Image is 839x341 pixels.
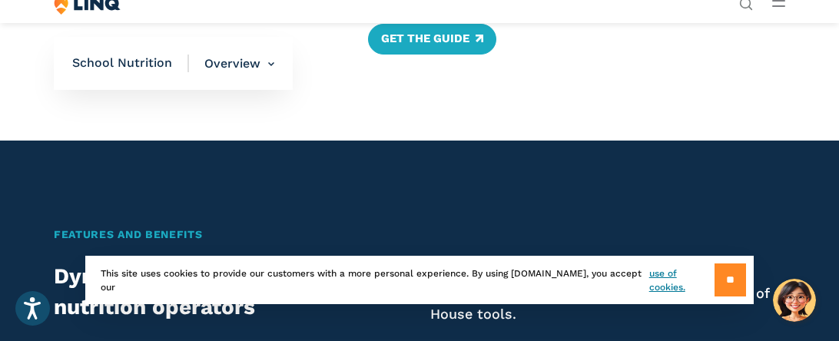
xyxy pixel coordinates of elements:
[368,24,496,55] a: Get the Guide
[54,261,346,323] h2: Dynamic software, built by nutrition operators
[189,37,274,91] li: Overview
[72,55,189,72] span: School Nutrition
[54,227,785,243] h2: Features and Benefits
[649,267,715,294] a: use of cookies.
[85,256,754,304] div: This site uses cookies to provide our customers with a more personal experience. By using [DOMAIN...
[773,279,816,322] button: Hello, have a question? Let’s chat.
